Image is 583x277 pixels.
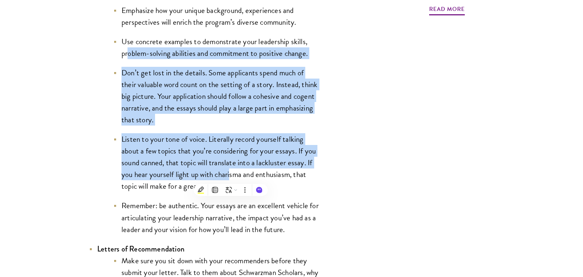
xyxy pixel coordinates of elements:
[113,67,320,126] li: Don’t get lost in the details. Some applicants spend much of their valuable word count on the set...
[113,200,320,235] li: Remember: be authentic. Your essays are an excellent vehicle for articulating your leadership nar...
[97,243,185,254] strong: Letters of Recommendation
[113,133,320,192] li: Listen to your tone of voice. Literally record yourself talking about a few topics that you’re co...
[113,4,320,28] li: Emphasize how your unique background, experiences and perspectives will enrich the program’s dive...
[429,4,465,17] span: Read More
[113,36,320,59] li: Use concrete examples to demonstrate your leadership skills, problem-solving abilities and commit...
